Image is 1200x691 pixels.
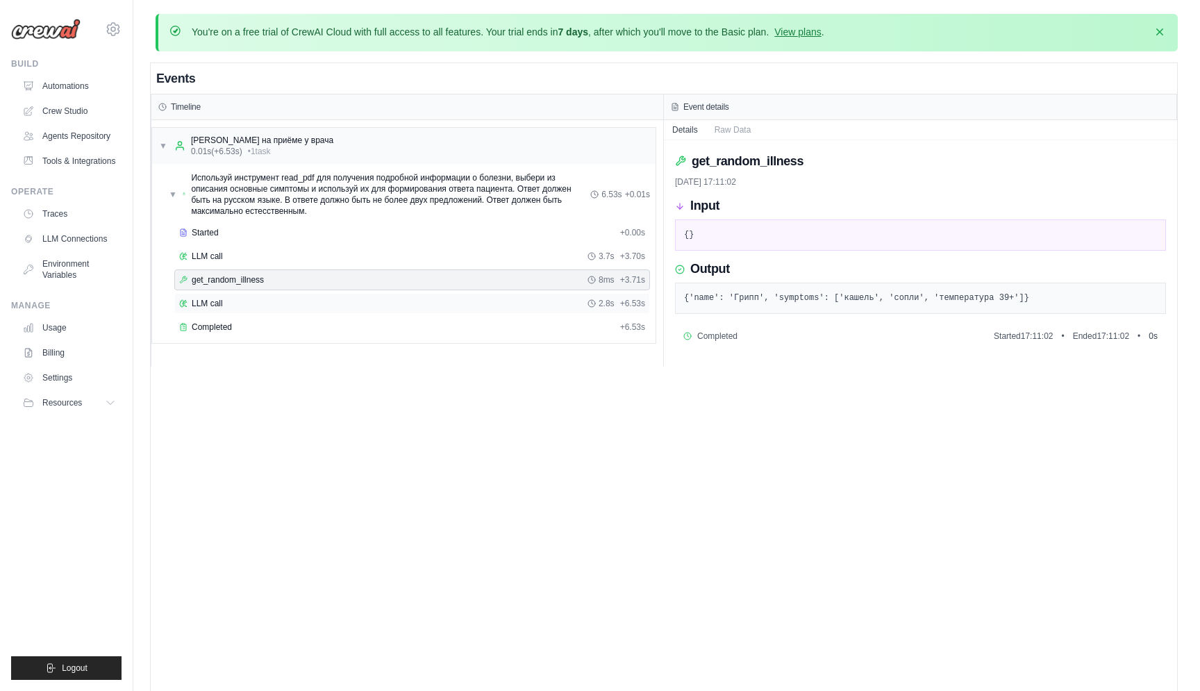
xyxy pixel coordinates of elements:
h2: get_random_illness [692,151,803,171]
button: Resources [17,392,122,414]
h2: Events [156,69,195,88]
span: LLM call [192,298,223,309]
span: get_random_illness [192,274,264,285]
pre: {} [684,228,1157,242]
span: + 3.71s [620,274,645,285]
button: Details [664,120,706,140]
span: 8ms [599,274,615,285]
span: • 1 task [248,146,271,157]
span: + 6.53s [620,298,645,309]
div: Виджет чата [1131,624,1200,691]
span: Completed [697,331,737,342]
h3: Input [690,199,719,214]
a: Tools & Integrations [17,150,122,172]
pre: {'name': 'Грипп', 'symptoms': ['кашель', 'сопли', 'температура 39+']} [684,292,1157,306]
iframe: Chat Widget [1131,624,1200,691]
span: 6.53s [601,189,622,200]
span: • [1061,331,1064,342]
span: Started [192,227,219,238]
div: Build [11,58,122,69]
span: + 3.70s [620,251,645,262]
div: Operate [11,186,122,197]
a: LLM Connections [17,228,122,250]
a: Usage [17,317,122,339]
span: Resources [42,397,82,408]
span: ▼ [169,189,177,200]
span: Ended 17:11:02 [1073,331,1129,342]
a: Billing [17,342,122,364]
button: Raw Data [706,120,760,140]
span: Completed [192,322,232,333]
a: Environment Variables [17,253,122,286]
button: Logout [11,656,122,680]
div: [PERSON_NAME] на приёме у врача [191,135,333,146]
span: 3.7s [599,251,615,262]
h3: Output [690,262,730,277]
span: ▼ [159,140,167,151]
a: Settings [17,367,122,389]
span: + 0.00s [620,227,645,238]
h3: Event details [683,101,729,113]
span: LLM call [192,251,223,262]
span: + 6.53s [620,322,645,333]
span: 0 s [1149,331,1158,342]
span: Started 17:11:02 [994,331,1053,342]
a: View plans [774,26,821,38]
h3: Timeline [171,101,201,113]
strong: 7 days [558,26,588,38]
img: Logo [11,19,81,40]
span: Logout [62,663,87,674]
span: + 0.01s [625,189,650,200]
a: Traces [17,203,122,225]
p: You're on a free trial of CrewAI Cloud with full access to all features. Your trial ends in , aft... [192,25,824,39]
span: 0.01s (+6.53s) [191,146,242,157]
div: Manage [11,300,122,311]
span: 2.8s [599,298,615,309]
a: Crew Studio [17,100,122,122]
span: • [1137,331,1140,342]
div: [DATE] 17:11:02 [675,176,1166,188]
a: Automations [17,75,122,97]
a: Agents Repository [17,125,122,147]
span: Используй инструмент read_pdf для получения подробной информации о болезни, выбери из описания ос... [191,172,590,217]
